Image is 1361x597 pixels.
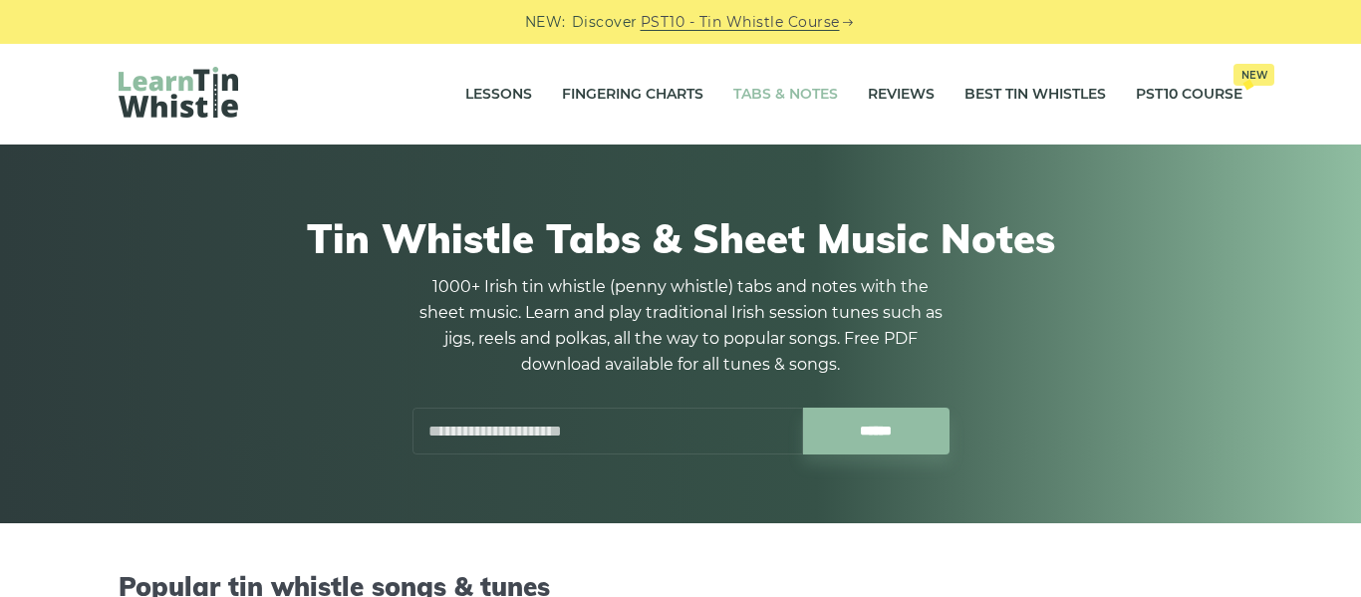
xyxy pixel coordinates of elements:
[562,70,703,120] a: Fingering Charts
[119,67,238,118] img: LearnTinWhistle.com
[119,214,1242,262] h1: Tin Whistle Tabs & Sheet Music Notes
[868,70,935,120] a: Reviews
[964,70,1106,120] a: Best Tin Whistles
[1233,64,1274,86] span: New
[411,274,950,378] p: 1000+ Irish tin whistle (penny whistle) tabs and notes with the sheet music. Learn and play tradi...
[733,70,838,120] a: Tabs & Notes
[465,70,532,120] a: Lessons
[1136,70,1242,120] a: PST10 CourseNew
